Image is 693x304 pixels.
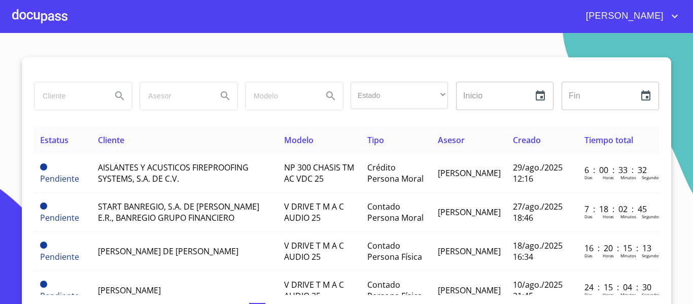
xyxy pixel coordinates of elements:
p: Minutos [620,292,636,297]
span: [PERSON_NAME] [438,285,501,296]
span: Contado Persona Moral [367,201,424,223]
span: 29/ago./2025 12:16 [513,162,563,184]
p: Minutos [620,214,636,219]
span: Contado Persona Física [367,279,422,301]
p: 16 : 20 : 15 : 13 [584,243,653,254]
input: search [246,82,315,110]
span: NP 300 CHASIS TM AC VDC 25 [284,162,354,184]
span: Creado [513,134,541,146]
p: Horas [603,292,614,297]
button: account of current user [578,8,681,24]
span: Contado Persona Física [367,240,422,262]
p: Segundos [642,292,661,297]
p: Dias [584,292,593,297]
span: Tiempo total [584,134,633,146]
span: Estatus [40,134,68,146]
span: Pendiente [40,290,79,301]
span: 27/ago./2025 18:46 [513,201,563,223]
input: search [140,82,209,110]
span: V DRIVE T M A C AUDIO 25 [284,201,344,223]
span: Pendiente [40,251,79,262]
span: 10/ago./2025 21:45 [513,279,563,301]
span: Tipo [367,134,384,146]
span: [PERSON_NAME] [438,167,501,179]
p: Segundos [642,253,661,258]
span: 18/ago./2025 16:34 [513,240,563,262]
p: Segundos [642,175,661,180]
p: Dias [584,175,593,180]
span: START BANREGIO, S.A. DE [PERSON_NAME] E.R., BANREGIO GRUPO FINANCIERO [98,201,259,223]
span: [PERSON_NAME] [438,207,501,218]
span: Cliente [98,134,124,146]
p: Minutos [620,175,636,180]
button: Search [213,84,237,108]
button: Search [319,84,343,108]
button: Search [108,84,132,108]
span: AISLANTES Y ACUSTICOS FIREPROOFING SYSTEMS, S.A. DE C.V. [98,162,249,184]
div: ​ [351,82,448,109]
span: Asesor [438,134,465,146]
span: V DRIVE T M A C AUDIO 25 [284,240,344,262]
span: [PERSON_NAME] DE [PERSON_NAME] [98,246,238,257]
input: search [34,82,103,110]
span: V DRIVE T M A C AUDIO 25 [284,279,344,301]
span: Pendiente [40,173,79,184]
p: Horas [603,175,614,180]
span: [PERSON_NAME] [98,285,161,296]
p: Horas [603,214,614,219]
p: Dias [584,253,593,258]
p: 7 : 18 : 02 : 45 [584,204,653,215]
span: Pendiente [40,212,79,223]
span: Pendiente [40,163,47,171]
span: Pendiente [40,242,47,249]
p: 6 : 00 : 33 : 32 [584,164,653,176]
span: [PERSON_NAME] [438,246,501,257]
p: Dias [584,214,593,219]
p: 24 : 15 : 04 : 30 [584,282,653,293]
span: Crédito Persona Moral [367,162,424,184]
p: Segundos [642,214,661,219]
span: Pendiente [40,281,47,288]
p: Horas [603,253,614,258]
span: Pendiente [40,202,47,210]
span: Modelo [284,134,314,146]
span: [PERSON_NAME] [578,8,669,24]
p: Minutos [620,253,636,258]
